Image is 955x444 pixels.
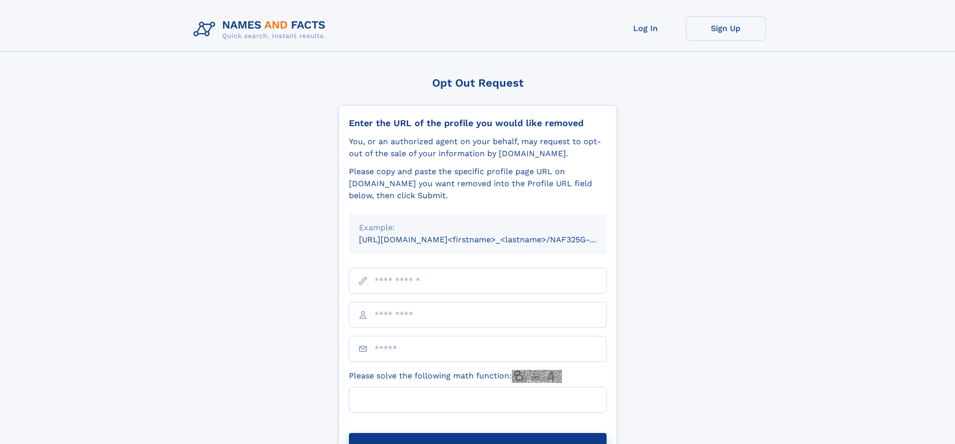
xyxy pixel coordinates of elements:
[349,118,607,129] div: Enter the URL of the profile you would like removed
[359,235,626,244] small: [URL][DOMAIN_NAME]<firstname>_<lastname>/NAF325G-xxxxxxxx
[338,77,617,89] div: Opt Out Request
[349,370,562,383] label: Please solve the following math function:
[686,16,766,41] a: Sign Up
[359,222,597,234] div: Example:
[349,136,607,160] div: You, or an authorized agent on your behalf, may request to opt-out of the sale of your informatio...
[606,16,686,41] a: Log In
[189,16,334,43] img: Logo Names and Facts
[349,166,607,202] div: Please copy and paste the specific profile page URL on [DOMAIN_NAME] you want removed into the Pr...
